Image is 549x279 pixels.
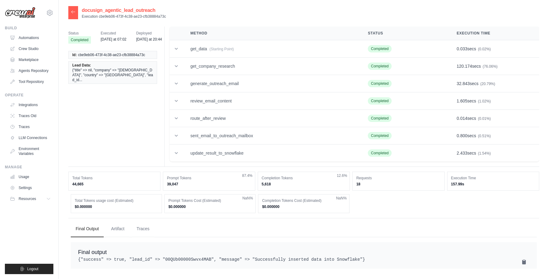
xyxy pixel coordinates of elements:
[480,82,495,86] span: (20.79%)
[5,93,53,98] div: Operate
[101,30,127,36] span: Executed
[242,196,253,201] span: NaN%
[168,204,252,209] dd: $0.000000
[136,37,162,41] time: September 19, 2025 at 20:44 IST
[183,40,361,58] td: get_data
[262,182,346,187] dd: 5,618
[457,116,467,121] span: 0.014
[183,58,361,75] td: get_company_research
[168,198,252,203] dt: Prompt Tokens Cost (Estimated)
[478,151,491,156] span: (1.54%)
[449,127,539,145] td: secs
[7,66,53,76] a: Agents Repository
[101,37,127,41] time: September 21, 2025 at 07:02 IST
[368,115,392,122] span: Completed
[457,133,467,138] span: 0.800
[457,46,467,51] span: 0.033
[183,92,361,110] td: review_email_content
[7,77,53,87] a: Tool Repository
[183,145,361,162] td: update_result_to_snowflake
[5,26,53,30] div: Build
[449,27,539,40] th: Execution Time
[361,27,449,40] th: Status
[27,266,38,271] span: Logout
[72,68,153,82] span: {"title" => nil, "company" => "[DEMOGRAPHIC_DATA]", "country" => "[GEOGRAPHIC_DATA]", "lead_id...
[7,133,53,143] a: LLM Connections
[7,55,53,65] a: Marketplace
[183,127,361,145] td: sent_email_to_outreach_mailbox
[478,47,491,51] span: (0.02%)
[72,63,91,68] span: Lead Data:
[449,145,539,162] td: secs
[19,196,36,201] span: Resources
[368,149,392,157] span: Completed
[78,249,107,255] span: Final output
[72,182,156,187] dd: 44,665
[457,151,467,156] span: 2.433
[449,110,539,127] td: secs
[5,264,53,274] button: Logout
[478,134,491,138] span: (0.51%)
[72,176,156,181] dt: Total Tokens
[7,183,53,193] a: Settings
[183,27,361,40] th: Method
[75,204,158,209] dd: $0.000000
[7,122,53,132] a: Traces
[72,52,77,57] span: Id:
[7,33,53,43] a: Automations
[5,165,53,170] div: Manage
[478,99,491,103] span: (1.02%)
[457,81,470,86] span: 32.843
[457,98,467,103] span: 1.605
[449,92,539,110] td: secs
[368,80,392,87] span: Completed
[262,204,345,209] dd: $0.000000
[7,111,53,121] a: Traces Old
[478,116,491,121] span: (0.01%)
[106,221,129,237] button: Artifact
[7,144,53,159] a: Environment Variables
[356,176,440,181] dt: Requests
[368,63,392,70] span: Completed
[78,256,529,263] pre: {"success" => true, "lead_id" => "00QUb00000Swvx4MAB", "message" => "Successfully inserted data i...
[368,45,392,52] span: Completed
[167,176,251,181] dt: Prompt Tokens
[7,194,53,204] button: Resources
[368,132,392,139] span: Completed
[457,64,472,69] span: 120.174
[449,75,539,92] td: secs
[210,47,234,51] span: (Starting Point)
[262,198,345,203] dt: Completion Tokens Cost (Estimated)
[336,196,347,201] span: NaN%
[82,7,166,14] h2: docusign_agentic_lead_outreach
[7,100,53,110] a: Integrations
[82,14,166,19] p: Execution cbe9eb06-473f-4c38-ae23-cfb38884a73c
[5,7,35,19] img: Logo
[449,58,539,75] td: secs
[337,173,347,178] span: 12.6%
[71,221,104,237] button: Final Output
[7,172,53,182] a: Usage
[183,75,361,92] td: generate_outreach_email
[483,64,498,69] span: (76.06%)
[68,30,91,36] span: Status
[242,173,253,178] span: 87.4%
[167,182,251,187] dd: 39,047
[132,221,154,237] button: Traces
[136,30,162,36] span: Deployed
[262,176,346,181] dt: Completion Tokens
[356,182,440,187] dd: 18
[451,182,535,187] dd: 157.99s
[7,44,53,54] a: Crew Studio
[68,36,91,44] span: Completed
[75,198,158,203] dt: Total Tokens usage cost (Estimated)
[78,52,145,57] span: cbe9eb06-473f-4c38-ae23-cfb38884a73c
[451,176,535,181] dt: Execution Time
[368,97,392,105] span: Completed
[183,110,361,127] td: route_after_review
[449,40,539,58] td: secs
